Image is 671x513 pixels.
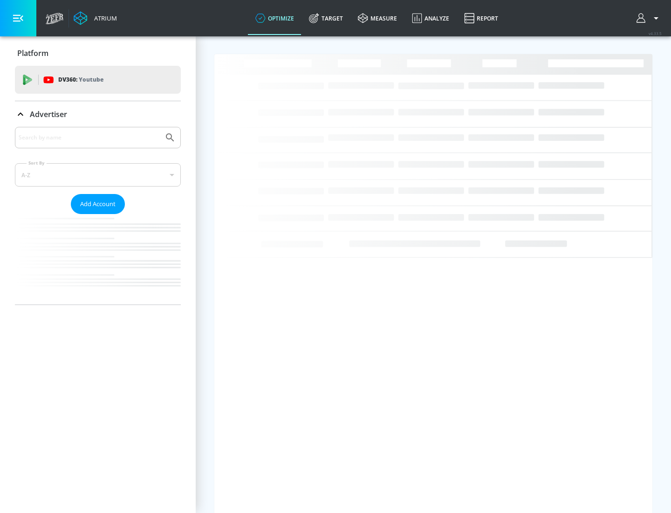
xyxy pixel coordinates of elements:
a: Analyze [404,1,457,35]
a: Atrium [74,11,117,25]
div: A-Z [15,163,181,187]
button: Add Account [71,194,125,214]
input: Search by name [19,132,160,144]
a: measure [350,1,404,35]
a: Target [301,1,350,35]
div: Platform [15,40,181,66]
div: Advertiser [15,101,181,127]
div: Advertiser [15,127,181,305]
div: DV360: Youtube [15,66,181,94]
span: Add Account [80,199,116,209]
a: Report [457,1,506,35]
span: v 4.33.5 [649,31,662,36]
p: DV360: [58,75,103,85]
p: Advertiser [30,109,67,119]
label: Sort By [27,160,47,166]
div: Atrium [90,14,117,22]
a: optimize [248,1,301,35]
nav: list of Advertiser [15,214,181,305]
p: Youtube [79,75,103,84]
p: Platform [17,48,48,58]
